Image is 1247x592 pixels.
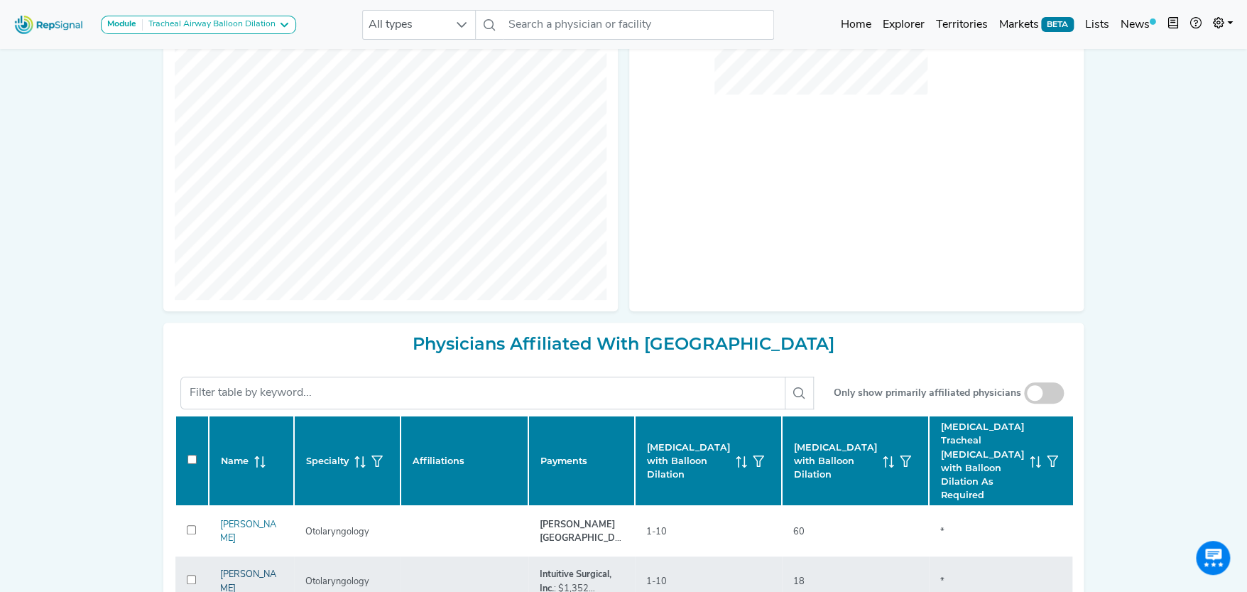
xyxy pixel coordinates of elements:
[638,575,675,588] div: 1-10
[143,19,276,31] div: Tracheal Airway Balloon Dilation
[413,454,464,468] span: Affiliations
[930,11,993,39] a: Territories
[297,525,378,539] div: Otolaryngology
[297,575,378,588] div: Otolaryngology
[941,420,1024,502] span: [MEDICAL_DATA] Tracheal [MEDICAL_DATA] with Balloon Dilation As Required
[101,16,296,34] button: ModuleTracheal Airway Balloon Dilation
[540,520,622,556] strong: [PERSON_NAME] [GEOGRAPHIC_DATA], INC.
[107,20,136,28] strong: Module
[180,377,785,409] input: Filter table by keyword...
[785,575,813,588] div: 18
[834,386,1021,401] small: Only show primarily affiliated physicians
[785,525,813,539] div: 60
[993,11,1079,39] a: MarketsBETA
[1041,17,1074,31] span: BETA
[1115,11,1162,39] a: News
[647,441,730,482] span: [MEDICAL_DATA] with Balloon Dilation
[221,454,249,468] span: Name
[794,441,877,482] span: [MEDICAL_DATA] with Balloon Dilation
[306,454,349,468] span: Specialty
[175,334,1072,355] h2: Physicians Affiliated With [GEOGRAPHIC_DATA]
[834,11,876,39] a: Home
[876,11,930,39] a: Explorer
[363,11,448,39] span: All types
[1162,11,1185,39] button: Intel Book
[503,10,774,40] input: Search a physician or facility
[1079,11,1115,39] a: Lists
[220,520,276,543] a: [PERSON_NAME]
[540,518,623,545] div: : $6,000
[540,454,587,468] span: Payments
[638,525,675,539] div: 1-10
